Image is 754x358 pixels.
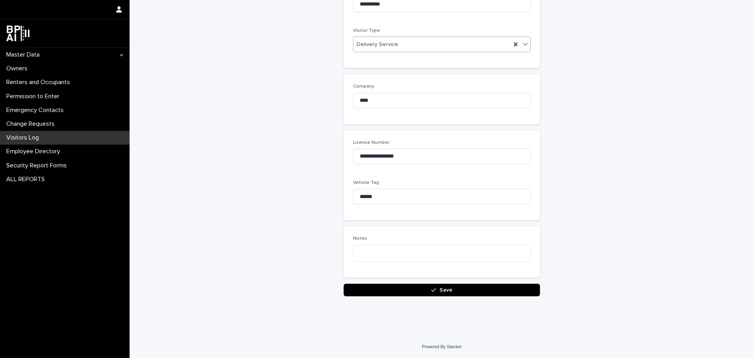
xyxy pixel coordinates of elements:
[3,120,61,128] p: Change Requests
[344,284,540,296] button: Save
[439,287,452,293] span: Save
[422,344,461,349] a: Powered By Stacker
[3,148,66,155] p: Employee Directory
[353,140,390,145] span: License Number
[357,40,398,49] span: Delivery Service
[353,84,374,89] span: Company
[353,180,379,185] span: Vehicle Tag
[3,176,51,183] p: ALL REPORTS
[3,106,70,114] p: Emergency Contacts
[3,79,76,86] p: Renters and Occupants
[3,93,66,100] p: Permission to Enter
[6,26,29,41] img: dwgmcNfxSF6WIOOXiGgu
[3,134,45,141] p: Visitors Log
[353,28,380,33] span: Visitor Type
[3,51,46,59] p: Master Data
[3,65,34,72] p: Owners
[3,162,73,169] p: Security Report Forms
[353,236,367,241] span: Notes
